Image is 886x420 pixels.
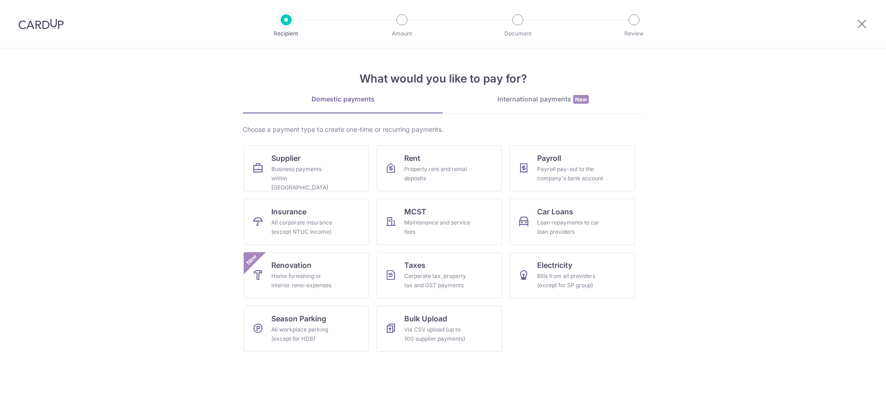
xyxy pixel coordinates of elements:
[271,153,300,164] span: Supplier
[271,272,338,290] div: Home furnishing or interior reno-expenses
[509,145,635,191] a: PayrollPayroll pay-out to the company's bank account
[243,71,643,87] h4: What would you like to pay for?
[18,18,64,30] img: CardUp
[509,199,635,245] a: Car LoansLoan repayments to car loan providers
[244,199,369,245] a: InsuranceAll corporate insurance (except NTUC Income)
[271,218,338,237] div: All corporate insurance (except NTUC Income)
[404,153,420,164] span: Rent
[368,29,436,38] p: Amount
[377,199,502,245] a: MCSTMaintenance and service fees
[244,252,369,298] a: RenovationHome furnishing or interior reno-expensesNew
[244,145,369,191] a: SupplierBusiness payments within [GEOGRAPHIC_DATA]
[404,325,471,343] div: Via CSV upload (up to 100 supplier payments)
[484,29,552,38] p: Document
[404,218,471,237] div: Maintenance and service fees
[537,272,604,290] div: Bills from all providers (except for SP group)
[244,306,369,352] a: Season ParkingAll workplace parking (except for HDB)
[377,145,502,191] a: RentProperty rent and rental deposits
[271,325,338,343] div: All workplace parking (except for HDB)
[252,29,320,38] p: Recipient
[573,95,589,104] span: New
[509,252,635,298] a: ElectricityBills from all providers (except for SP group)
[443,95,643,104] div: International payments
[243,125,643,134] div: Choose a payment type to create one-time or recurring payments.
[537,260,572,271] span: Electricity
[271,260,311,271] span: Renovation
[404,206,426,217] span: MCST
[537,165,604,183] div: Payroll pay-out to the company's bank account
[377,252,502,298] a: TaxesCorporate tax, property tax and GST payments
[271,206,306,217] span: Insurance
[404,313,447,324] span: Bulk Upload
[600,29,668,38] p: Review
[827,392,877,415] iframe: Opens a widget where you can find more information
[377,306,502,352] a: Bulk UploadVia CSV upload (up to 100 supplier payments)
[271,313,326,324] span: Season Parking
[537,218,604,237] div: Loan repayments to car loan providers
[404,272,471,290] div: Corporate tax, property tax and GST payments
[404,165,471,183] div: Property rent and rental deposits
[537,153,561,164] span: Payroll
[537,206,573,217] span: Car Loans
[271,165,338,192] div: Business payments within [GEOGRAPHIC_DATA]
[404,260,425,271] span: Taxes
[244,252,259,267] span: New
[243,95,443,104] div: Domestic payments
